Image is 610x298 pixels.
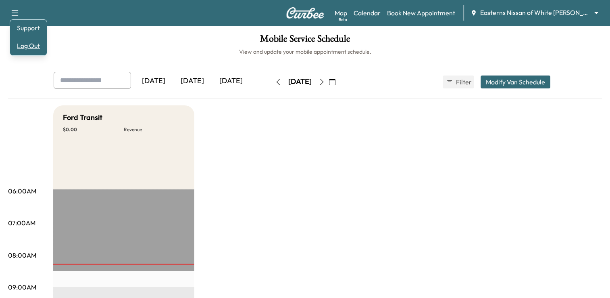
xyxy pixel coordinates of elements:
[8,282,36,292] p: 09:00AM
[13,39,44,52] button: Log Out
[8,34,602,48] h1: Mobile Service Schedule
[339,17,347,23] div: Beta
[286,7,325,19] img: Curbee Logo
[387,8,455,18] a: Book New Appointment
[480,8,591,17] span: Easterns Nissan of White [PERSON_NAME]
[456,77,471,87] span: Filter
[63,112,102,123] h5: Ford Transit
[134,72,173,90] div: [DATE]
[8,218,35,228] p: 07:00AM
[288,77,312,87] div: [DATE]
[443,76,474,88] button: Filter
[63,126,124,133] p: $ 0.00
[13,23,44,33] a: Support
[481,76,550,88] button: Modify Van Schedule
[173,72,212,90] div: [DATE]
[8,250,36,260] p: 08:00AM
[8,186,36,196] p: 06:00AM
[212,72,250,90] div: [DATE]
[354,8,381,18] a: Calendar
[335,8,347,18] a: MapBeta
[8,48,602,56] h6: View and update your mobile appointment schedule.
[124,126,185,133] p: Revenue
